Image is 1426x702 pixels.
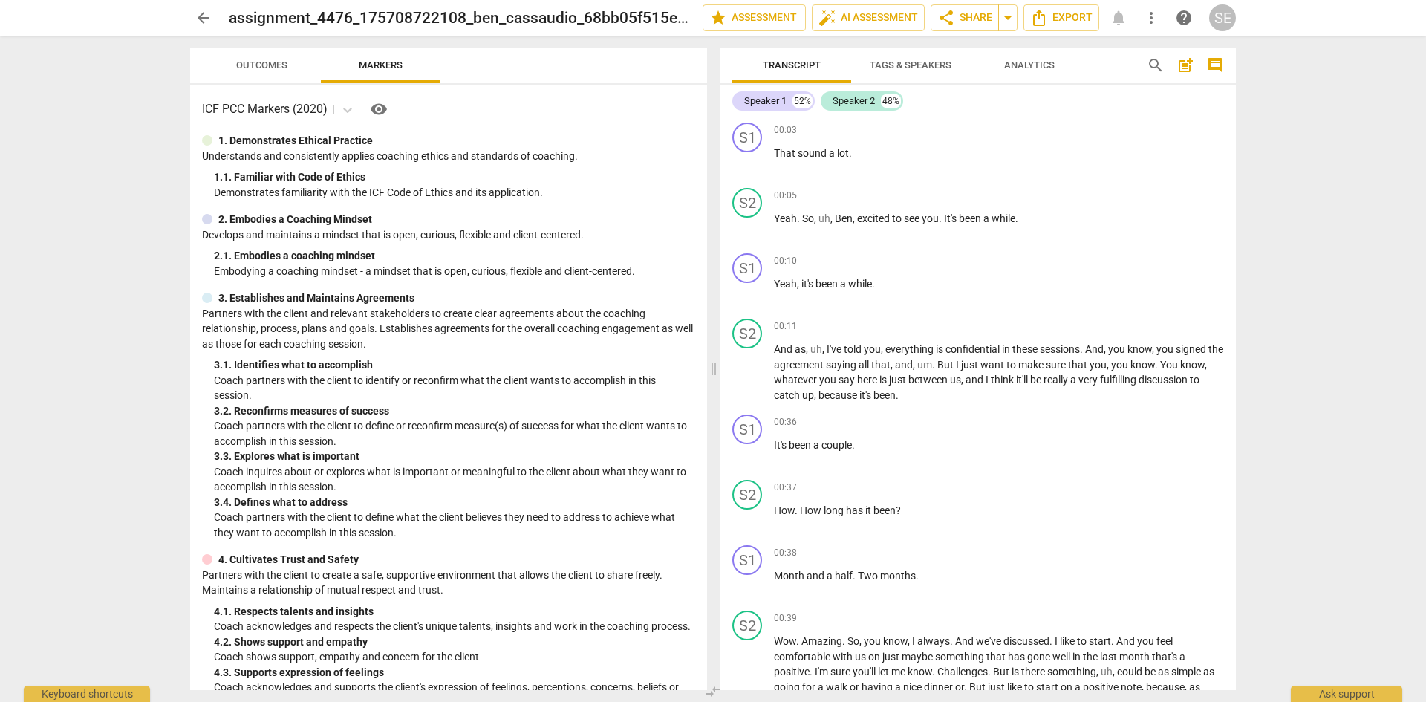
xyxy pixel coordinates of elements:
span: told [844,343,864,355]
span: Ben [835,212,853,224]
span: arrow_back [195,9,212,27]
span: Tags & Speakers [870,59,951,71]
span: , [859,635,864,647]
span: , [1113,666,1117,677]
span: 00:38 [774,547,797,559]
span: It's [944,212,959,224]
span: to [1190,374,1199,386]
span: catch [774,389,802,401]
span: like [1060,635,1077,647]
p: Coach partners with the client to define what the client believes they need to address to achieve... [214,510,695,540]
span: saying [826,359,859,371]
span: Yeah [774,278,797,290]
span: But [937,359,956,371]
span: . [842,635,847,647]
span: comment [1206,56,1224,74]
span: , [814,212,818,224]
span: be [1030,374,1044,386]
span: something [1047,666,1096,677]
span: us [855,651,868,663]
span: discussion [1139,374,1190,386]
span: , [908,635,912,647]
span: between [908,374,950,386]
span: , [822,343,827,355]
span: months [880,570,916,582]
span: know [883,635,908,647]
span: . [853,570,858,582]
span: . [932,666,937,677]
span: us [950,374,961,386]
span: . [872,278,875,290]
span: know [908,666,932,677]
span: a [1179,651,1185,663]
a: Help [361,97,391,121]
p: Understands and consistently applies coaching ethics and standards of coaching. [202,149,695,164]
span: all [859,359,871,371]
div: SE [1209,4,1236,31]
span: make [1018,359,1046,371]
span: visibility [370,100,388,118]
span: And [1085,343,1104,355]
span: 00:37 [774,481,797,494]
button: Help [367,97,391,121]
button: Add summary [1173,53,1197,77]
span: here [857,374,879,386]
span: , [853,212,857,224]
span: is [879,374,889,386]
span: just [889,374,908,386]
span: Analytics [1004,59,1055,71]
span: post_add [1176,56,1194,74]
span: positive [1083,681,1121,693]
div: Change speaker [732,611,762,640]
div: Speaker 1 [744,94,787,108]
div: 1. 1. Familiar with Code of Ethics [214,169,695,185]
div: Change speaker [732,319,762,348]
span: that [1068,359,1090,371]
div: 3. 1. Identifies what to accomplish [214,357,695,373]
span: sure [1046,359,1068,371]
span: start [1036,681,1061,693]
span: positive [774,666,810,677]
button: Show/Hide comments [1203,53,1227,77]
span: Wow [774,635,796,647]
span: you [1156,343,1176,355]
span: in [1002,343,1012,355]
span: you [864,635,883,647]
span: comfortable [774,651,833,663]
p: 3. Establishes and Maintains Agreements [218,290,414,306]
span: I've [827,343,844,355]
span: And [1116,635,1137,647]
span: really [1044,374,1070,386]
span: it [865,504,873,516]
span: And [955,635,976,647]
div: Change speaker [732,415,762,444]
p: 1. Demonstrates Ethical Practice [218,133,373,149]
div: Change speaker [732,480,762,510]
span: Markers [359,59,403,71]
span: you [1111,359,1130,371]
span: or [850,681,862,693]
span: I [912,635,917,647]
span: Export [1030,9,1093,27]
span: in [1072,651,1083,663]
button: Search [1144,53,1168,77]
span: Outcomes [236,59,287,71]
div: 48% [881,94,901,108]
p: Embodying a coaching mindset - a mindset that is open, curious, flexible and client-centered. [214,264,695,279]
span: gone [1027,651,1052,663]
span: see [904,212,922,224]
span: 00:03 [774,124,797,137]
span: been [959,212,983,224]
span: arrow_drop_down [999,9,1017,27]
span: be [1145,666,1158,677]
span: because [818,389,859,401]
span: Amazing [801,635,842,647]
span: like [1007,681,1024,693]
span: , [913,359,917,371]
span: think [991,374,1016,386]
span: couple [821,439,852,451]
span: But [969,681,988,693]
span: these [1012,343,1040,355]
span: it'll [1016,374,1030,386]
span: half [835,570,853,582]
